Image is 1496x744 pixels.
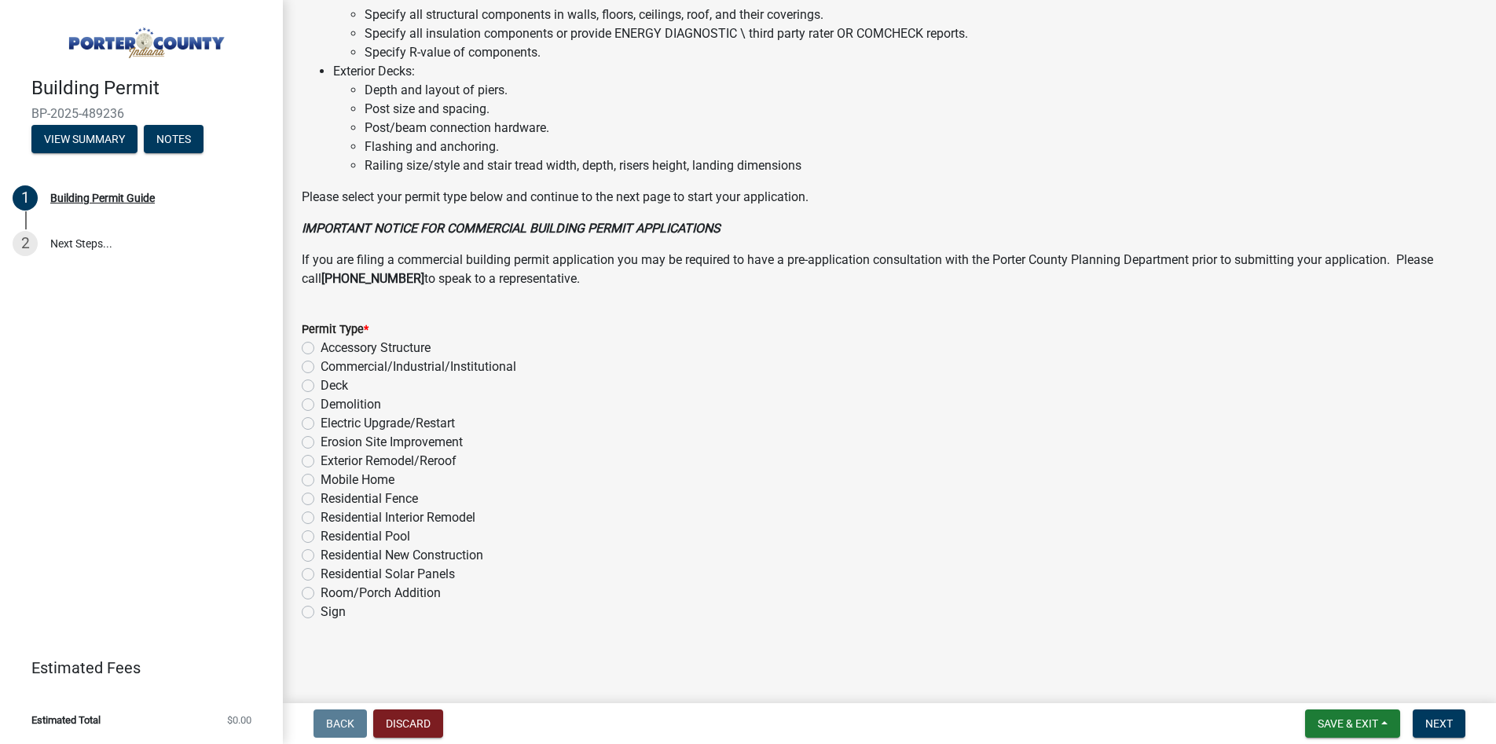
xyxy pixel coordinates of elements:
label: Residential Pool [321,527,410,546]
label: Commercial/Industrial/Institutional [321,357,516,376]
span: BP-2025-489236 [31,106,251,121]
label: Exterior Remodel/Reroof [321,452,456,471]
li: Post/beam connection hardware. [365,119,1477,137]
label: Erosion Site Improvement [321,433,463,452]
button: Notes [144,125,203,153]
li: Specify all insulation components or provide ENERGY DIAGNOSTIC \ third party rater OR COMCHECK re... [365,24,1477,43]
label: Residential New Construction [321,546,483,565]
wm-modal-confirm: Notes [144,134,203,146]
img: Porter County, Indiana [31,16,258,60]
button: Next [1413,709,1465,738]
div: 2 [13,231,38,256]
li: Post size and spacing. [365,100,1477,119]
label: Residential Solar Panels [321,565,455,584]
h4: Building Permit [31,77,270,100]
span: Back [326,717,354,730]
li: Flashing and anchoring. [365,137,1477,156]
label: Permit Type [302,324,368,335]
p: Please select your permit type below and continue to the next page to start your application. [302,188,1477,207]
wm-modal-confirm: Summary [31,134,137,146]
div: Building Permit Guide [50,192,155,203]
li: Specify R-value of components. [365,43,1477,62]
button: View Summary [31,125,137,153]
button: Save & Exit [1305,709,1400,738]
p: If you are filing a commercial building permit application you may be required to have a pre-appl... [302,251,1477,288]
li: Depth and layout of piers. [365,81,1477,100]
label: Electric Upgrade/Restart [321,414,455,433]
span: Next [1425,717,1453,730]
label: Residential Interior Remodel [321,508,475,527]
span: Save & Exit [1318,717,1378,730]
a: Estimated Fees [13,652,258,684]
label: Accessory Structure [321,339,431,357]
button: Discard [373,709,443,738]
button: Back [313,709,367,738]
div: 1 [13,185,38,211]
label: Deck [321,376,348,395]
strong: [PHONE_NUMBER] [321,271,424,286]
li: Railing size/style and stair tread width, depth, risers height, landing dimensions [365,156,1477,175]
span: Estimated Total [31,715,101,725]
li: Exterior Decks: [333,62,1477,175]
label: Mobile Home [321,471,394,489]
label: Demolition [321,395,381,414]
label: Sign [321,603,346,621]
label: Residential Fence [321,489,418,508]
li: Specify all structural components in walls, floors, ceilings, roof, and their coverings. [365,5,1477,24]
strong: IMPORTANT NOTICE FOR COMMERCIAL BUILDING PERMIT APPLICATIONS [302,221,720,236]
span: $0.00 [227,715,251,725]
label: Room/Porch Addition [321,584,441,603]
